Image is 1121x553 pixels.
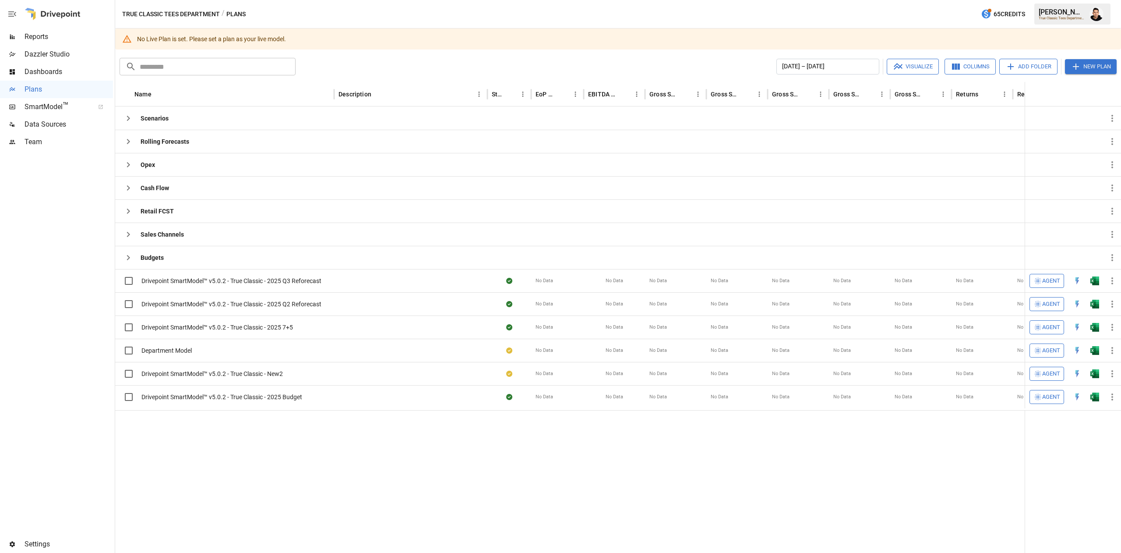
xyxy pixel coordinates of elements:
[1089,7,1103,21] div: Francisco Sanchez
[25,84,113,95] span: Plans
[1042,299,1060,309] span: Agent
[25,539,113,549] span: Settings
[506,276,512,285] div: Sync complete
[536,91,556,98] div: EoP Cash
[833,347,851,354] span: No Data
[956,301,973,308] span: No Data
[1073,276,1082,285] img: quick-edit-flash.b8aec18c.svg
[649,324,667,331] span: No Data
[802,88,814,100] button: Sort
[536,301,553,308] span: No Data
[937,88,949,100] button: Gross Sales: Retail column menu
[864,88,876,100] button: Sort
[536,347,553,354] span: No Data
[473,88,485,100] button: Description column menu
[956,370,973,377] span: No Data
[137,31,286,47] div: No Live Plan is set. Please set a plan as your live model.
[141,207,174,216] b: Retail FCST
[372,88,384,100] button: Sort
[772,324,790,331] span: No Data
[1073,276,1082,285] div: Open in Quick Edit
[25,119,113,130] span: Data Sources
[141,253,164,262] b: Budgets
[887,59,939,74] button: Visualize
[141,137,189,146] b: Rolling Forecasts
[833,91,863,98] div: Gross Sales: Wholesale
[1090,346,1099,355] img: excel-icon.76473adf.svg
[1073,393,1082,401] img: quick-edit-flash.b8aec18c.svg
[25,67,113,77] span: Dashboards
[772,277,790,284] span: No Data
[999,59,1058,74] button: Add Folder
[1090,393,1099,401] img: excel-icon.76473adf.svg
[1029,320,1064,334] button: Agent
[1017,301,1035,308] span: No Data
[606,277,623,284] span: No Data
[1090,369,1099,378] div: Open in Excel
[977,6,1029,22] button: 65Credits
[606,393,623,401] span: No Data
[1090,323,1099,332] img: excel-icon.76473adf.svg
[1090,323,1099,332] div: Open in Excel
[649,301,667,308] span: No Data
[1109,88,1121,100] button: Sort
[557,88,569,100] button: Sort
[1039,8,1084,16] div: [PERSON_NAME]
[141,346,192,355] span: Department Model
[506,369,512,378] div: Your plan has changes in Excel that are not reflected in the Drivepoint Data Warehouse, select "S...
[692,88,704,100] button: Gross Sales column menu
[1090,346,1099,355] div: Open in Excel
[141,369,283,378] span: Drivepoint SmartModel™ v5.0.2 - True Classic - New2
[711,370,728,377] span: No Data
[945,59,996,74] button: Columns
[895,347,912,354] span: No Data
[711,91,740,98] div: Gross Sales: DTC Online
[506,323,512,332] div: Sync complete
[895,324,912,331] span: No Data
[141,300,321,308] span: Drivepoint SmartModel™ v5.0.2 - True Classic - 2025 Q2 Reforecast
[141,393,302,401] span: Drivepoint SmartModel™ v5.0.2 - True Classic - 2025 Budget
[649,370,667,377] span: No Data
[956,347,973,354] span: No Data
[925,88,937,100] button: Sort
[979,88,991,100] button: Sort
[1029,390,1064,404] button: Agent
[1073,369,1082,378] div: Open in Quick Edit
[141,230,184,239] b: Sales Channels
[1090,369,1099,378] img: excel-icon.76473adf.svg
[1090,276,1099,285] div: Open in Excel
[741,88,753,100] button: Sort
[141,276,321,285] span: Drivepoint SmartModel™ v5.0.2 - True Classic - 2025 Q3 Reforecast
[833,370,851,377] span: No Data
[772,370,790,377] span: No Data
[152,88,165,100] button: Sort
[1017,324,1035,331] span: No Data
[1017,347,1035,354] span: No Data
[1073,300,1082,308] div: Open in Quick Edit
[25,32,113,42] span: Reports
[895,393,912,401] span: No Data
[517,88,529,100] button: Status column menu
[569,88,582,100] button: EoP Cash column menu
[1084,2,1109,26] button: Francisco Sanchez
[833,393,851,401] span: No Data
[1042,346,1060,356] span: Agent
[772,347,790,354] span: No Data
[1073,323,1082,332] img: quick-edit-flash.b8aec18c.svg
[63,100,69,111] span: ™
[1017,370,1035,377] span: No Data
[814,88,827,100] button: Gross Sales: Marketplace column menu
[649,277,667,284] span: No Data
[711,347,728,354] span: No Data
[1090,393,1099,401] div: Open in Excel
[536,370,553,377] span: No Data
[506,300,512,308] div: Sync complete
[1065,59,1117,74] button: New Plan
[606,347,623,354] span: No Data
[956,393,973,401] span: No Data
[536,393,553,401] span: No Data
[956,277,973,284] span: No Data
[1017,393,1035,401] span: No Data
[506,393,512,401] div: Sync complete
[1090,276,1099,285] img: excel-icon.76473adf.svg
